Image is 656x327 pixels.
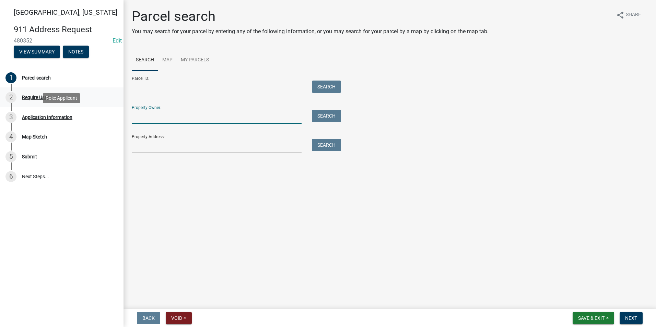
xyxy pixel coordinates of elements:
[5,151,16,162] div: 5
[14,49,60,55] wm-modal-confirm: Summary
[166,312,192,324] button: Void
[22,154,37,159] div: Submit
[22,134,47,139] div: Map Sketch
[578,315,605,321] span: Save & Exit
[22,115,72,120] div: Application Information
[312,139,341,151] button: Search
[611,8,646,22] button: shareShare
[113,37,122,44] wm-modal-confirm: Edit Application Number
[5,92,16,103] div: 2
[14,46,60,58] button: View Summary
[620,312,643,324] button: Next
[5,171,16,182] div: 6
[5,131,16,142] div: 4
[626,11,641,19] span: Share
[22,95,49,100] div: Require User
[63,49,89,55] wm-modal-confirm: Notes
[573,312,614,324] button: Save & Exit
[14,25,118,35] h4: 911 Address Request
[14,37,110,44] span: 480352
[113,37,122,44] a: Edit
[5,72,16,83] div: 1
[158,49,177,71] a: Map
[625,315,637,321] span: Next
[63,46,89,58] button: Notes
[5,112,16,123] div: 3
[312,81,341,93] button: Search
[177,49,213,71] a: My Parcels
[137,312,160,324] button: Back
[22,75,51,80] div: Parcel search
[616,11,624,19] i: share
[312,110,341,122] button: Search
[132,49,158,71] a: Search
[43,93,80,103] div: Role: Applicant
[14,8,117,16] span: [GEOGRAPHIC_DATA], [US_STATE]
[132,8,489,25] h1: Parcel search
[132,27,489,36] p: You may search for your parcel by entering any of the following information, or you may search fo...
[142,315,155,321] span: Back
[171,315,182,321] span: Void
